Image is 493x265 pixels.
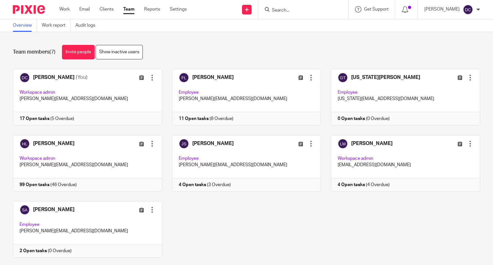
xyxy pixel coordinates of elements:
[144,6,160,13] a: Reports
[75,19,100,32] a: Audit logs
[424,6,460,13] p: [PERSON_NAME]
[13,49,56,56] h1: Team members
[463,4,473,15] img: svg%3E
[13,5,45,14] img: Pixie
[170,6,187,13] a: Settings
[364,7,389,12] span: Get Support
[123,6,134,13] a: Team
[49,49,56,55] span: (7)
[62,45,95,59] a: Invite people
[13,19,37,32] a: Overview
[79,6,90,13] a: Email
[271,8,329,13] input: Search
[96,45,143,59] a: Show inactive users
[59,6,70,13] a: Work
[99,6,114,13] a: Clients
[42,19,71,32] a: Work report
